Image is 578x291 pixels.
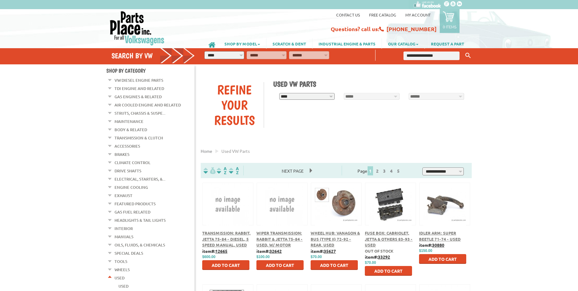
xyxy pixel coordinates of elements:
[432,242,444,248] u: 30880
[115,241,165,249] a: Oils, Fluids, & Chemicals
[425,38,470,49] a: REQUEST A PART
[440,9,460,33] a: 0 items
[256,255,270,259] span: $100.00
[106,67,195,74] h4: Shop By Category
[419,230,461,242] a: Idler Arm: Super Beetle 71-74 - Used
[115,93,162,101] a: Gas Engines & Related
[115,175,165,183] a: Electrical, Starters, &...
[115,159,150,167] a: Climate Control
[202,255,215,259] span: $600.00
[215,248,227,254] u: 12665
[115,117,143,125] a: Maintenance
[109,11,165,46] img: Parts Place Inc!
[342,166,418,175] div: Page
[443,24,456,29] p: 0 items
[311,248,336,254] b: item#:
[375,168,380,174] a: 2
[202,248,227,254] b: item#:
[115,192,132,199] a: Exhaust
[276,166,310,175] span: Next Page
[365,266,412,276] button: Add to Cart
[273,80,467,88] h1: Used VW Parts
[205,82,264,128] div: Refine Your Results
[115,183,148,191] a: Engine Cooling
[256,230,303,247] a: Wiper Transmission: Rabbit & Jetta 75-84 - Used, w/ Motor
[115,208,150,216] a: Gas Fuel Related
[218,38,266,49] a: SHOP BY MODEL
[203,167,216,174] img: filterpricelow.svg
[115,200,156,208] a: Featured Products
[382,38,425,49] a: OUR CATALOG
[202,260,249,270] button: Add to Cart
[463,51,473,61] button: Keyword Search
[111,51,195,60] h4: Search by VW
[115,142,140,150] a: Accessories
[365,254,390,260] b: item#:
[365,248,393,253] span: Out of stock
[378,254,390,260] u: 33292
[212,262,240,268] span: Add to Cart
[118,282,129,290] a: Used
[396,168,401,174] a: 5
[419,249,432,253] span: $150.00
[115,257,127,265] a: Tools
[365,260,376,265] span: $70.00
[115,76,163,84] a: VW Diesel Engine Parts
[256,248,282,254] b: item#:
[320,262,348,268] span: Add to Cart
[312,38,382,49] a: INDUSTRIAL ENGINE & PARTS
[311,255,322,259] span: $70.00
[216,167,228,174] img: Sort by Headline
[115,150,129,158] a: Brakes
[374,268,403,274] span: Add to Cart
[368,166,373,175] span: 1
[202,230,251,247] a: Transmission: Rabbit, Jetta 75-84 - Diesel, 5 Speed Manual, Used
[419,254,466,264] button: Add to Cart
[369,12,396,17] a: Free Catalog
[419,242,444,248] b: item#:
[115,109,165,117] a: Struts, Chassis & Suspe...
[115,274,125,282] a: Used
[365,230,413,247] a: Fuse Box: Cabriolet, Jetta & Others 83-93 - Used
[115,167,141,175] a: Drive Shafts
[201,148,212,154] a: Home
[389,168,394,174] a: 4
[405,12,431,17] a: My Account
[115,84,164,92] a: TDI Engine and Related
[336,12,360,17] a: Contact us
[115,216,166,224] a: Headlights & Tail Lights
[115,266,130,274] a: Wheels
[221,148,250,154] span: used VW parts
[324,248,336,254] u: 35627
[115,126,147,134] a: Body & Related
[266,38,312,49] a: SCRATCH & DENT
[115,249,143,257] a: Special Deals
[276,168,310,174] a: Next Page
[115,101,181,109] a: Air Cooled Engine and Related
[115,233,133,241] a: Manuals
[115,134,163,142] a: Transmission & Clutch
[256,260,304,270] button: Add to Cart
[311,230,360,247] a: Wheel Hub: Vanagon & Bus (Type II) 72-92 - Rear, USED
[228,167,240,174] img: Sort by Sales Rank
[266,262,294,268] span: Add to Cart
[382,168,387,174] a: 3
[115,225,133,232] a: Interior
[311,260,358,270] button: Add to Cart
[428,256,457,262] span: Add to Cart
[270,248,282,254] u: 32642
